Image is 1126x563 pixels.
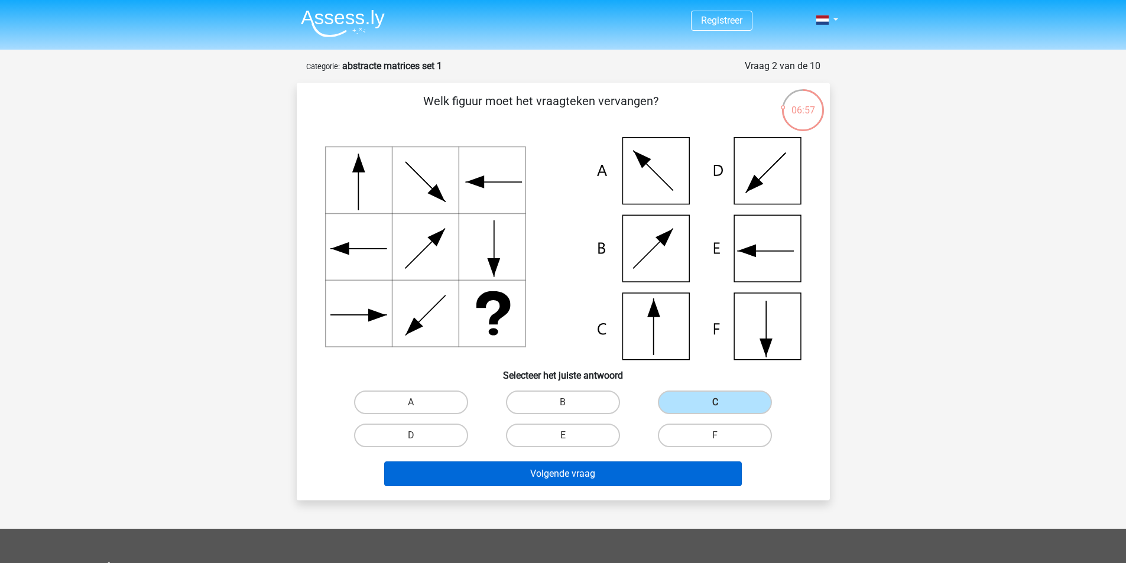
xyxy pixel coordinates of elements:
div: Vraag 2 van de 10 [745,59,820,73]
label: F [658,424,772,447]
h6: Selecteer het juiste antwoord [316,360,811,381]
img: Assessly [301,9,385,37]
button: Volgende vraag [384,461,742,486]
div: 06:57 [781,88,825,118]
label: C [658,390,772,414]
label: D [354,424,468,447]
small: Categorie: [306,62,340,71]
label: E [506,424,620,447]
p: Welk figuur moet het vraagteken vervangen? [316,92,767,128]
label: B [506,390,620,414]
strong: abstracte matrices set 1 [342,60,442,71]
label: A [354,390,468,414]
a: Registreer [701,15,742,26]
